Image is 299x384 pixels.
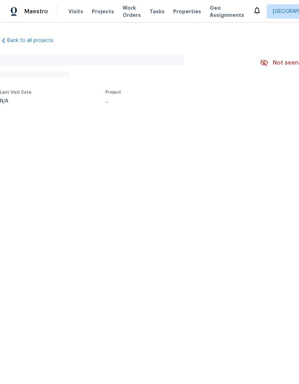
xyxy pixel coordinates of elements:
[105,90,121,94] span: Project
[68,8,83,15] span: Visits
[92,8,114,15] span: Projects
[210,4,244,19] span: Geo Assignments
[123,4,141,19] span: Work Orders
[149,9,165,14] span: Tasks
[24,8,48,15] span: Maestro
[173,8,201,15] span: Properties
[105,99,243,104] div: ...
